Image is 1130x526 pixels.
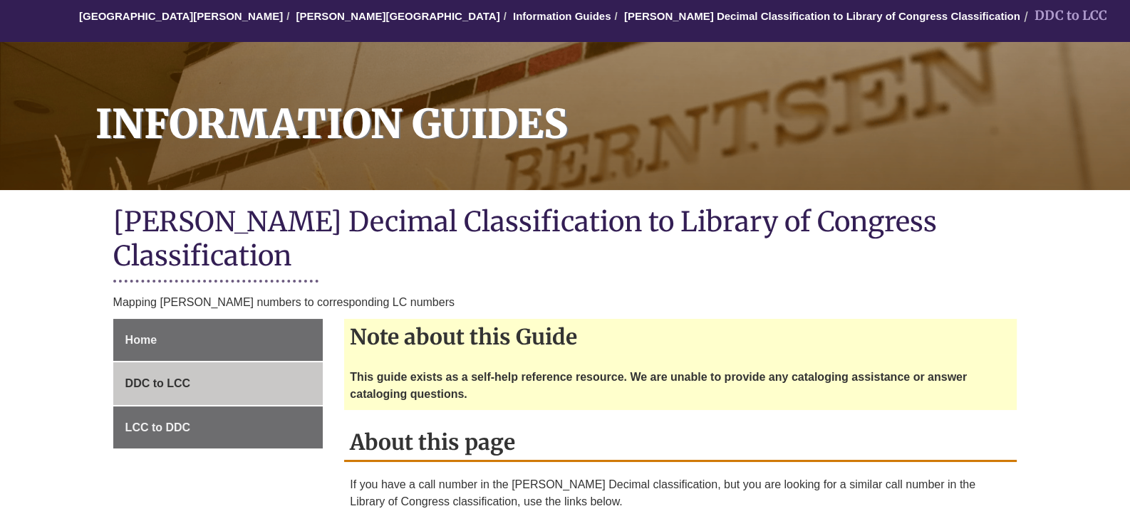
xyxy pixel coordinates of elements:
[513,10,611,22] a: Information Guides
[344,424,1017,462] h2: About this page
[125,377,191,389] span: DDC to LCC
[113,362,323,405] a: DDC to LCC
[350,476,1011,510] p: If you have a call number in the [PERSON_NAME] Decimal classification, but you are looking for a ...
[1020,6,1107,26] li: DDC to LCC
[296,10,499,22] a: [PERSON_NAME][GEOGRAPHIC_DATA]
[113,296,455,308] span: Mapping [PERSON_NAME] numbers to corresponding LC numbers
[113,204,1017,276] h1: [PERSON_NAME] Decimal Classification to Library of Congress Classification
[113,319,323,449] div: Guide Page Menu
[624,10,1020,22] a: [PERSON_NAME] Decimal Classification to Library of Congress Classification
[80,42,1130,172] h1: Information Guides
[79,10,283,22] a: [GEOGRAPHIC_DATA][PERSON_NAME]
[113,406,323,449] a: LCC to DDC
[125,421,191,433] span: LCC to DDC
[344,319,1017,354] h2: Note about this Guide
[350,371,967,400] strong: This guide exists as a self-help reference resource. We are unable to provide any cataloging assi...
[125,334,157,346] span: Home
[113,319,323,362] a: Home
